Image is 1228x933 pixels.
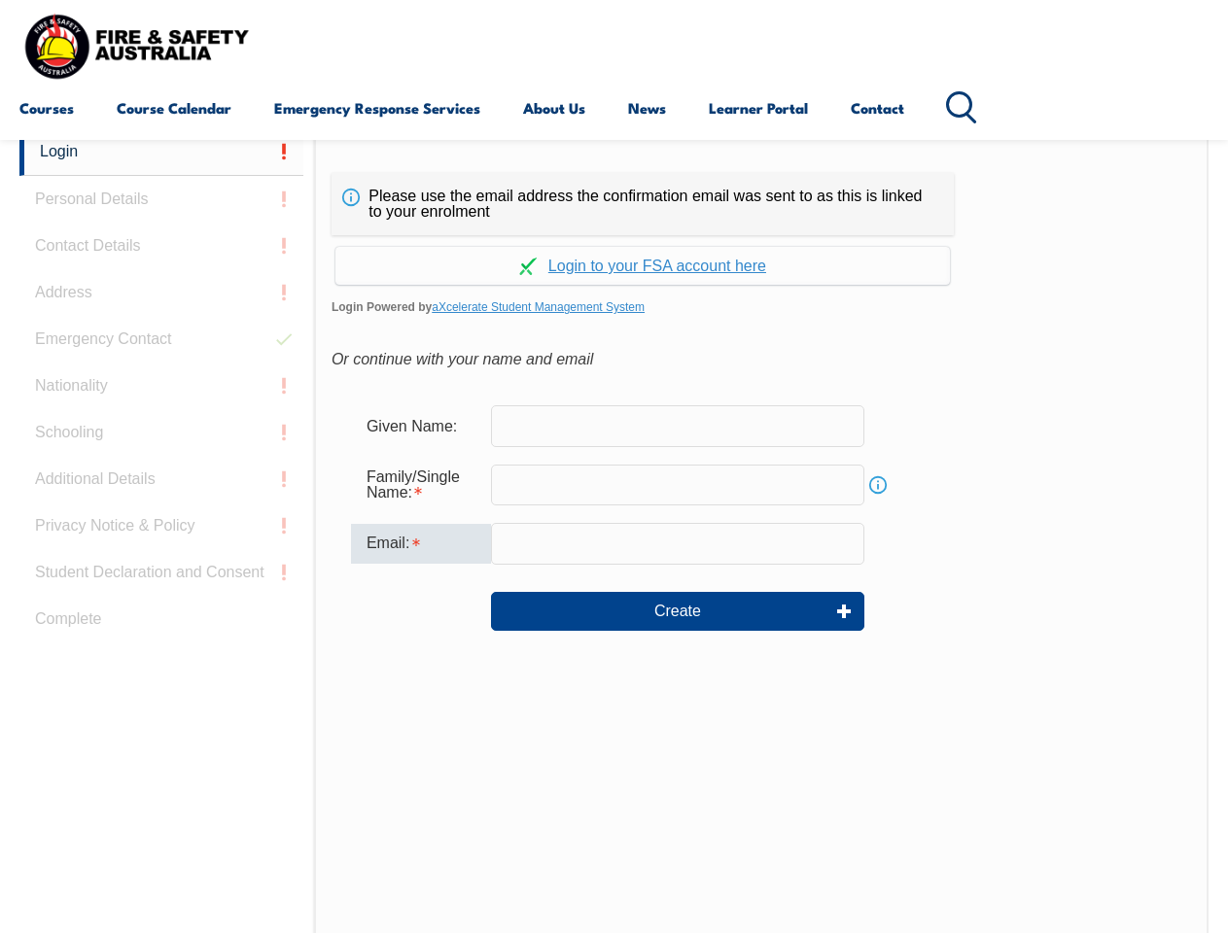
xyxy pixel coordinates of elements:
a: Contact [851,85,904,131]
a: News [628,85,666,131]
a: Learner Portal [709,85,808,131]
a: Login [19,128,303,176]
a: Info [864,471,892,499]
a: About Us [523,85,585,131]
button: Create [491,592,864,631]
div: Email is required. [351,524,491,563]
a: Emergency Response Services [274,85,480,131]
a: aXcelerate Student Management System [432,300,645,314]
a: Course Calendar [117,85,231,131]
div: Given Name: [351,407,491,444]
div: Family/Single Name is required. [351,459,491,511]
a: Courses [19,85,74,131]
div: Please use the email address the confirmation email was sent to as this is linked to your enrolment [332,173,954,235]
span: Login Powered by [332,293,1191,322]
img: Log in withaxcelerate [519,258,537,275]
div: Or continue with your name and email [332,345,1191,374]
